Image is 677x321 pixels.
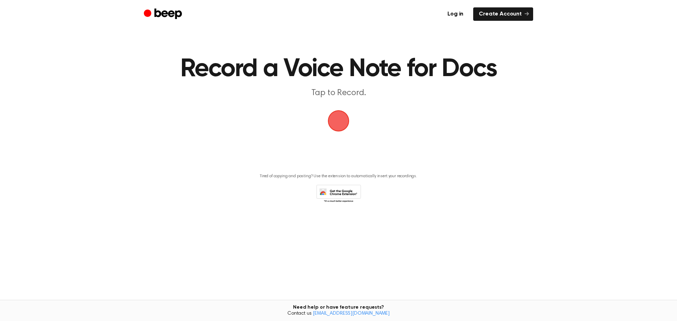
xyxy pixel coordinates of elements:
[442,7,469,21] a: Log in
[158,56,519,82] h1: Record a Voice Note for Docs
[260,174,417,179] p: Tired of copying and pasting? Use the extension to automatically insert your recordings.
[313,311,390,316] a: [EMAIL_ADDRESS][DOMAIN_NAME]
[4,311,673,317] span: Contact us
[473,7,533,21] a: Create Account
[144,7,184,21] a: Beep
[203,87,474,99] p: Tap to Record.
[328,110,349,131] img: Beep Logo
